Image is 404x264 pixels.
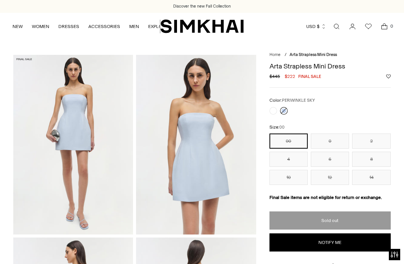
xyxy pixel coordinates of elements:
[269,52,280,57] a: Home
[269,63,391,70] h1: Arta Strapless Mini Dress
[32,18,49,35] a: WOMEN
[173,3,231,9] a: Discover the new Fall Collection
[269,124,285,131] label: Size:
[279,125,285,130] span: 00
[269,195,382,200] strong: Final Sale items are not eligible for return or exchange.
[269,52,391,58] nav: breadcrumbs
[306,18,326,35] button: USD $
[88,18,120,35] a: ACCESSORIES
[282,98,315,103] span: PERIWINKLE SKY
[58,18,79,35] a: DRESSES
[386,74,391,79] button: Add to Wishlist
[352,152,390,167] button: 8
[352,134,390,149] button: 2
[160,19,244,34] a: SIMKHAI
[269,152,308,167] button: 4
[269,170,308,185] button: 10
[366,228,396,256] iframe: Gorgias live chat messenger
[377,19,392,34] a: Open cart modal
[311,170,349,185] button: 12
[269,134,308,149] button: 00
[361,19,376,34] a: Wishlist
[13,55,133,234] img: Arta Strapless Mini Dress
[6,235,76,258] iframe: Sign Up via Text for Offers
[352,170,390,185] button: 14
[269,97,315,104] label: Color:
[129,18,139,35] a: MEN
[311,134,349,149] button: 0
[285,73,295,80] span: $222
[136,55,256,234] img: Arta Strapless Mini Dress
[388,23,395,30] span: 0
[285,52,287,58] div: /
[311,152,349,167] button: 6
[269,73,280,80] s: $445
[290,52,337,57] span: Arta Strapless Mini Dress
[329,19,344,34] a: Open search modal
[13,18,23,35] a: NEW
[269,233,391,252] button: Notify me
[148,18,168,35] a: EXPLORE
[345,19,360,34] a: Go to the account page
